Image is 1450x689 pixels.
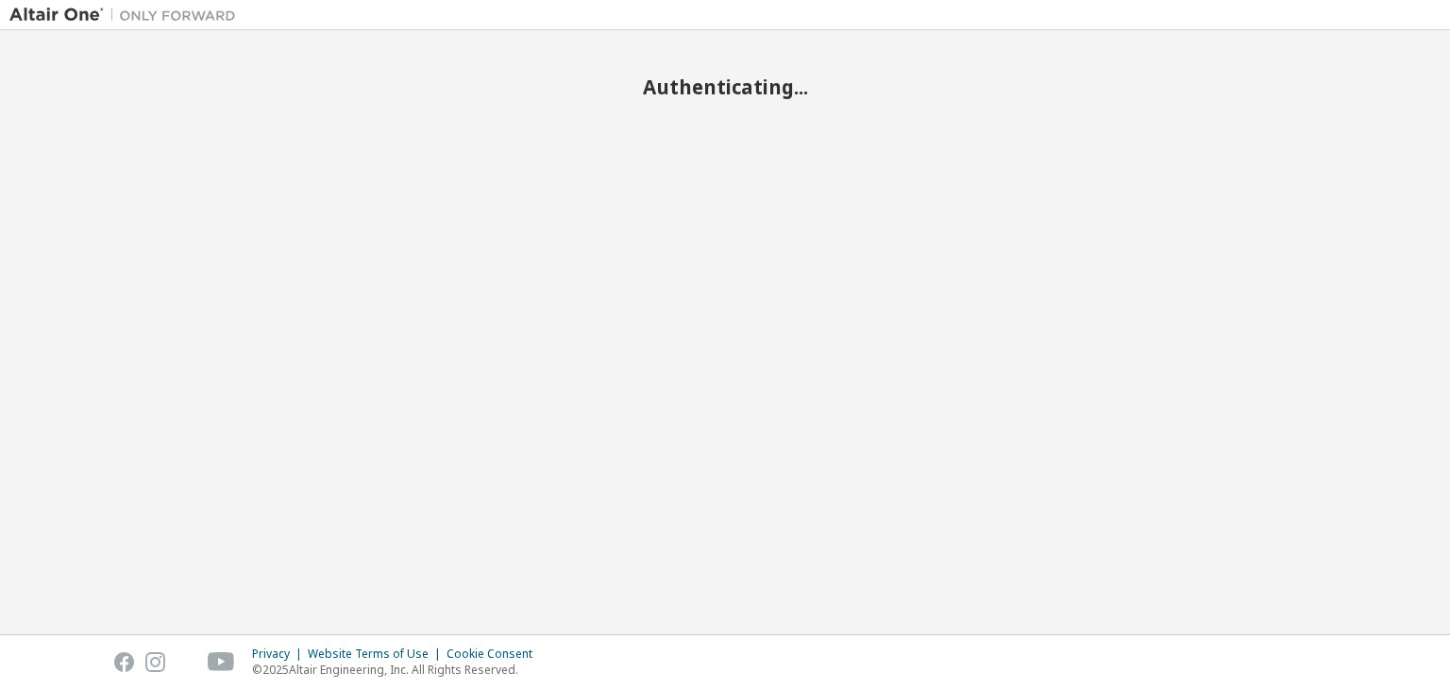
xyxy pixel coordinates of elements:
img: youtube.svg [208,652,235,672]
div: Cookie Consent [447,647,544,662]
div: Privacy [252,647,308,662]
img: instagram.svg [145,652,165,672]
p: © 2025 Altair Engineering, Inc. All Rights Reserved. [252,662,544,678]
img: facebook.svg [114,652,134,672]
img: Altair One [9,6,245,25]
div: Website Terms of Use [308,647,447,662]
h2: Authenticating... [9,75,1441,99]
